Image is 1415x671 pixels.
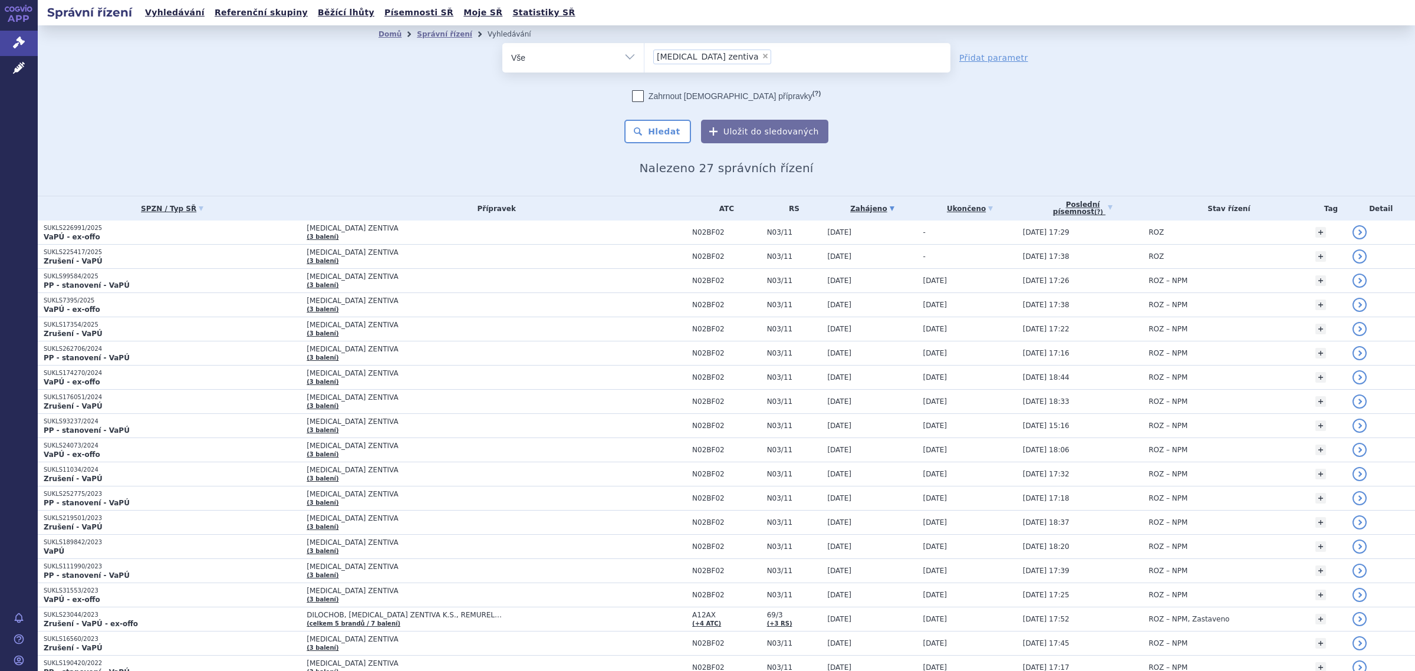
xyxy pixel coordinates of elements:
[959,52,1028,64] a: Přidat parametr
[1315,324,1326,334] a: +
[1315,348,1326,358] a: +
[1315,517,1326,528] a: +
[38,4,141,21] h2: Správní řízení
[923,615,947,623] span: [DATE]
[923,349,947,357] span: [DATE]
[44,200,301,217] a: SPZN / Typ SŘ
[1023,639,1070,647] span: [DATE] 17:45
[307,233,338,240] a: (3 balení)
[1315,251,1326,262] a: +
[1023,277,1070,285] span: [DATE] 17:26
[1023,470,1070,478] span: [DATE] 17:32
[827,422,851,430] span: [DATE]
[1149,252,1164,261] span: ROZ
[1149,277,1187,285] span: ROZ – NPM
[1149,349,1187,357] span: ROZ – NPM
[923,325,947,333] span: [DATE]
[827,397,851,406] span: [DATE]
[44,233,100,241] strong: VaPÚ - ex-offo
[1353,298,1367,312] a: detail
[1315,565,1326,576] a: +
[307,538,601,547] span: [MEDICAL_DATA] ZENTIVA
[1149,397,1187,406] span: ROZ – NPM
[624,120,691,143] button: Hledat
[307,379,338,385] a: (3 balení)
[827,470,851,478] span: [DATE]
[307,587,601,595] span: [MEDICAL_DATA] ZENTIVA
[1347,196,1415,221] th: Detail
[686,196,761,221] th: ATC
[1353,394,1367,409] a: detail
[1315,469,1326,479] a: +
[632,90,821,102] label: Zahrnout [DEMOGRAPHIC_DATA] přípravky
[307,659,601,667] span: [MEDICAL_DATA] ZENTIVA
[1023,228,1070,236] span: [DATE] 17:29
[44,563,301,571] p: SUKLS111990/2023
[307,282,338,288] a: (3 balení)
[827,591,851,599] span: [DATE]
[1143,196,1309,221] th: Stav řízení
[692,277,761,285] span: N02BF02
[307,466,601,474] span: [MEDICAL_DATA] ZENTIVA
[923,567,947,575] span: [DATE]
[1353,346,1367,360] a: detail
[692,639,761,647] span: N02BF02
[44,345,301,353] p: SUKLS262706/2024
[44,393,301,402] p: SUKLS176051/2024
[1309,196,1347,221] th: Tag
[692,611,761,619] span: A12AX
[1353,491,1367,505] a: detail
[44,426,130,435] strong: PP - stanovení - VaPÚ
[1315,420,1326,431] a: +
[1023,325,1070,333] span: [DATE] 17:22
[1149,567,1187,575] span: ROZ – NPM
[1353,274,1367,288] a: detail
[923,639,947,647] span: [DATE]
[1023,252,1070,261] span: [DATE] 17:38
[692,422,761,430] span: N02BF02
[1023,422,1070,430] span: [DATE] 15:16
[211,5,311,21] a: Referenční skupiny
[767,567,822,575] span: N03/11
[761,196,822,221] th: RS
[827,349,851,357] span: [DATE]
[767,252,822,261] span: N03/11
[1149,542,1187,551] span: ROZ – NPM
[827,228,851,236] span: [DATE]
[301,196,686,221] th: Přípravek
[692,325,761,333] span: N02BF02
[692,446,761,454] span: N02BF02
[307,442,601,450] span: [MEDICAL_DATA] ZENTIVA
[692,542,761,551] span: N02BF02
[923,200,1016,217] a: Ukončeno
[1023,349,1070,357] span: [DATE] 17:16
[44,490,301,498] p: SUKLS252775/2023
[1149,325,1187,333] span: ROZ – NPM
[307,393,601,402] span: [MEDICAL_DATA] ZENTIVA
[923,252,925,261] span: -
[692,591,761,599] span: N02BF02
[767,611,822,619] span: 69/3
[923,446,947,454] span: [DATE]
[1315,445,1326,455] a: +
[1149,591,1187,599] span: ROZ – NPM
[767,591,822,599] span: N03/11
[307,475,338,482] a: (3 balení)
[44,514,301,522] p: SUKLS219501/2023
[657,52,759,61] span: [MEDICAL_DATA] zentiva
[827,301,851,309] span: [DATE]
[1149,470,1187,478] span: ROZ – NPM
[812,90,821,97] abbr: (?)
[307,403,338,409] a: (3 balení)
[827,615,851,623] span: [DATE]
[44,248,301,256] p: SUKLS225417/2025
[692,373,761,381] span: N02BF02
[827,277,851,285] span: [DATE]
[44,596,100,604] strong: VaPÚ - ex-offo
[1023,615,1070,623] span: [DATE] 17:52
[1149,446,1187,454] span: ROZ – NPM
[460,5,506,21] a: Moje SŘ
[44,466,301,474] p: SUKLS11034/2024
[44,547,64,555] strong: VaPÚ
[1353,443,1367,457] a: detail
